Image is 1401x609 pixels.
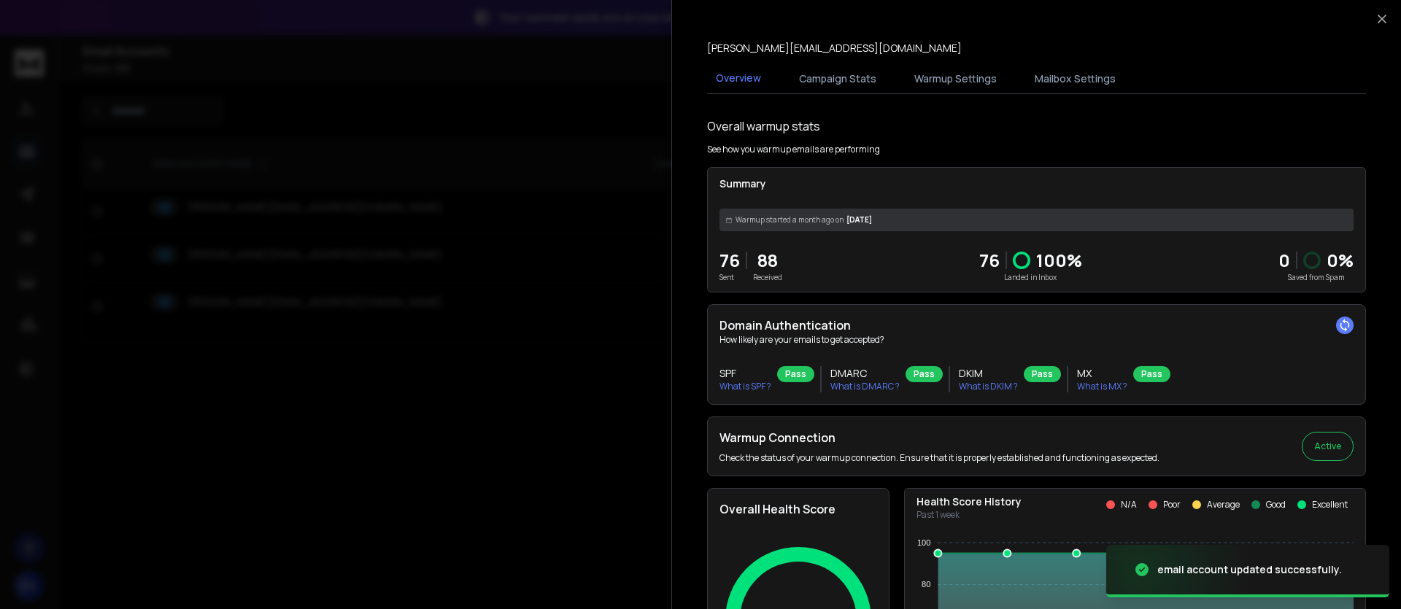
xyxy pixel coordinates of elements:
p: Average [1207,499,1240,511]
p: Sent [719,272,740,283]
p: Summary [719,177,1354,191]
h3: DMARC [830,366,900,381]
p: What is DKIM ? [959,381,1018,392]
h2: Overall Health Score [719,500,877,518]
h2: Warmup Connection [719,429,1159,446]
div: Pass [777,366,814,382]
button: Campaign Stats [790,63,885,95]
button: Warmup Settings [906,63,1006,95]
div: Pass [1133,366,1170,382]
p: 76 [719,249,740,272]
p: What is DMARC ? [830,381,900,392]
p: How likely are your emails to get accepted? [719,334,1354,346]
p: What is SPF ? [719,381,771,392]
p: Received [753,272,782,283]
div: Pass [906,366,943,382]
p: 76 [979,249,1000,272]
p: 88 [753,249,782,272]
p: Check the status of your warmup connection. Ensure that it is properly established and functionin... [719,452,1159,464]
h2: Domain Authentication [719,317,1354,334]
p: See how you warmup emails are performing [707,144,880,155]
h3: MX [1077,366,1127,381]
p: Landed in Inbox [979,272,1082,283]
p: Past 1 week [916,509,1022,521]
p: Health Score History [916,494,1022,509]
span: Warmup started a month ago on [736,214,844,225]
p: [PERSON_NAME][EMAIL_ADDRESS][DOMAIN_NAME] [707,41,962,55]
p: Good [1266,499,1286,511]
div: Pass [1024,366,1061,382]
p: Excellent [1312,499,1348,511]
p: N/A [1121,499,1137,511]
button: Active [1302,432,1354,461]
h1: Overall warmup stats [707,117,820,135]
tspan: 100 [917,538,930,547]
h3: SPF [719,366,771,381]
button: Overview [707,62,770,96]
h3: DKIM [959,366,1018,381]
button: Mailbox Settings [1026,63,1124,95]
p: Poor [1163,499,1181,511]
div: [DATE] [719,209,1354,231]
p: What is MX ? [1077,381,1127,392]
p: 100 % [1036,249,1082,272]
tspan: 80 [922,580,930,589]
p: Saved from Spam [1278,272,1354,283]
p: 0 % [1327,249,1354,272]
strong: 0 [1278,248,1290,272]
